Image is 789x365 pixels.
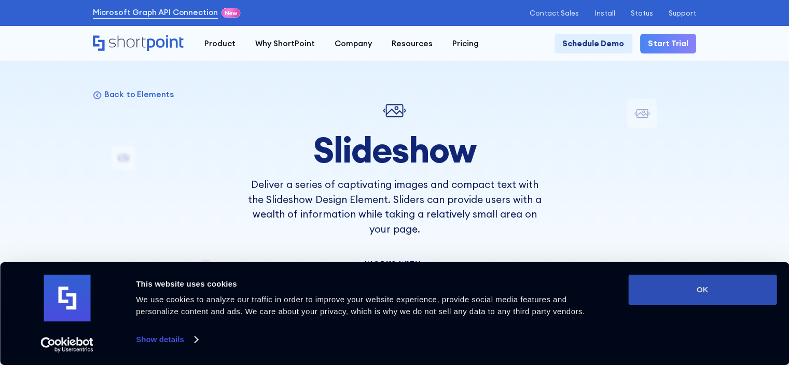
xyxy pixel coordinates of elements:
a: Why ShortPoint [245,34,325,53]
a: Company [325,34,382,53]
span: We use cookies to analyze our traffic in order to improve your website experience, provide social... [136,295,585,316]
a: Status [631,9,653,17]
h1: Slideshow [246,130,542,169]
p: Back to Elements [104,89,174,100]
p: Deliver a series of captivating images and compact text with the Slideshow Design Element. Slider... [246,177,542,236]
div: Product [204,38,236,50]
div: Company [335,38,372,50]
a: Contact Sales [530,9,579,17]
a: Product [195,34,245,53]
div: Pricing [452,38,479,50]
div: Resources [392,38,433,50]
img: Slideshow [383,99,407,123]
div: This website uses cookies [136,278,605,290]
iframe: Chat Widget [603,245,789,365]
a: Microsoft Graph API Connection [93,7,218,19]
a: Start Trial [640,34,696,53]
a: Install [594,9,615,17]
a: Show details [136,332,197,347]
button: OK [628,275,777,305]
a: Home [93,35,185,52]
a: Resources [382,34,442,53]
div: Why ShortPoint [255,38,315,50]
a: Usercentrics Cookiebot - opens in a new window [22,337,113,353]
a: Pricing [442,34,489,53]
img: logo [44,275,90,321]
div: Works With: [246,260,542,268]
a: Support [669,9,696,17]
a: Back to Elements [93,89,174,100]
a: Schedule Demo [555,34,632,53]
